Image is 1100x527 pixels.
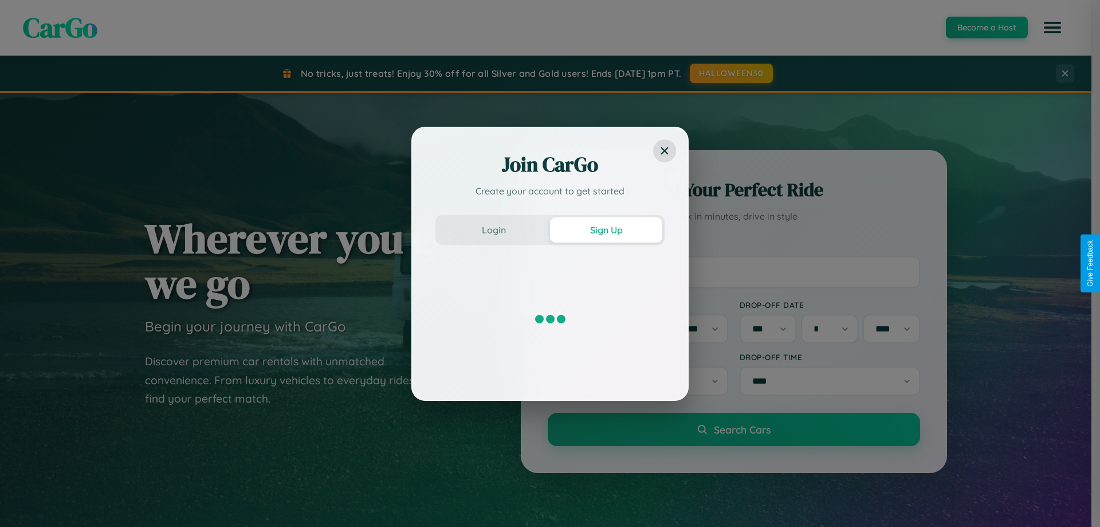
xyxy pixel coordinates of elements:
button: Sign Up [550,217,662,243]
button: Login [438,217,550,243]
p: Create your account to get started [435,184,665,198]
h2: Join CarGo [435,151,665,178]
iframe: Intercom live chat [11,488,39,516]
div: Give Feedback [1086,240,1094,287]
